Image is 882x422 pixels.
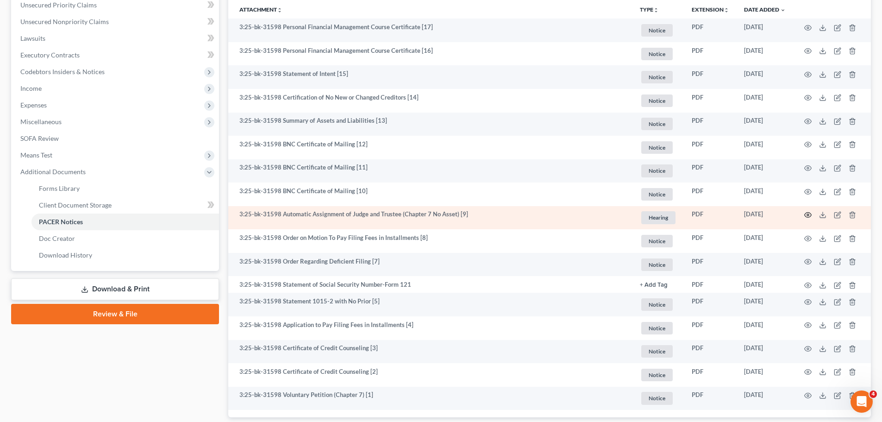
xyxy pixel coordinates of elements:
span: Income [20,84,42,92]
span: Codebtors Insiders & Notices [20,68,105,76]
span: Notice [641,141,673,154]
a: Notice [640,140,677,155]
td: 3:25-bk-31598 Statement 1015-2 with No Prior [5] [228,293,632,316]
a: Notice [640,257,677,272]
span: Client Document Storage [39,201,112,209]
td: PDF [684,276,737,293]
a: + Add Tag [640,280,677,289]
i: unfold_more [653,7,659,13]
td: PDF [684,19,737,42]
td: [DATE] [737,206,793,230]
a: Notice [640,297,677,312]
a: Download & Print [11,278,219,300]
a: Notice [640,187,677,202]
span: Notice [641,48,673,60]
span: Notice [641,258,673,271]
td: 3:25-bk-31598 Automatic Assignment of Judge and Trustee (Chapter 7 No Asset) [9] [228,206,632,230]
button: + Add Tag [640,282,668,288]
td: [DATE] [737,229,793,253]
td: 3:25-bk-31598 Personal Financial Management Course Certificate [16] [228,42,632,66]
a: Forms Library [31,180,219,197]
span: Lawsuits [20,34,45,42]
td: 3:25-bk-31598 Statement of Social Security Number-Form 121 [228,276,632,293]
span: PACER Notices [39,218,83,226]
a: Date Added expand_more [744,6,786,13]
a: Notice [640,23,677,38]
a: Client Document Storage [31,197,219,214]
span: Doc Creator [39,234,75,242]
td: 3:25-bk-31598 Personal Financial Management Course Certificate [17] [228,19,632,42]
td: PDF [684,293,737,316]
td: 3:25-bk-31598 Order on Motion To Pay Filing Fees in Installments [8] [228,229,632,253]
span: Notice [641,71,673,83]
span: Notice [641,118,673,130]
a: Notice [640,116,677,132]
td: PDF [684,65,737,89]
td: PDF [684,316,737,340]
a: SOFA Review [13,130,219,147]
a: Notice [640,344,677,359]
a: Notice [640,321,677,336]
td: 3:25-bk-31598 Voluntary Petition (Chapter 7) [1] [228,387,632,410]
iframe: Intercom live chat [851,391,873,413]
td: 3:25-bk-31598 Certificate of Credit Counseling [3] [228,340,632,364]
span: Miscellaneous [20,118,62,126]
td: 3:25-bk-31598 Certification of No New or Changed Creditors [14] [228,89,632,113]
a: Notice [640,93,677,108]
td: [DATE] [737,19,793,42]
td: 3:25-bk-31598 BNC Certificate of Mailing [11] [228,159,632,183]
a: Notice [640,163,677,178]
i: expand_more [780,7,786,13]
td: [DATE] [737,316,793,340]
td: 3:25-bk-31598 Order Regarding Deficient Filing [7] [228,253,632,277]
a: Extensionunfold_more [692,6,729,13]
td: [DATE] [737,136,793,159]
span: Means Test [20,151,52,159]
td: PDF [684,183,737,206]
td: [DATE] [737,42,793,66]
td: [DATE] [737,363,793,387]
td: [DATE] [737,293,793,316]
span: Notice [641,24,673,37]
td: 3:25-bk-31598 BNC Certificate of Mailing [12] [228,136,632,159]
a: PACER Notices [31,214,219,230]
td: PDF [684,229,737,253]
i: unfold_more [277,7,282,13]
a: Notice [640,391,677,406]
span: Unsecured Priority Claims [20,1,97,9]
a: Executory Contracts [13,47,219,63]
span: Notice [641,392,673,404]
button: TYPEunfold_more [640,7,659,13]
span: Executory Contracts [20,51,80,59]
td: [DATE] [737,340,793,364]
span: Forms Library [39,184,80,192]
td: [DATE] [737,183,793,206]
td: 3:25-bk-31598 Application to Pay Filing Fees in Installments [4] [228,316,632,340]
a: Notice [640,367,677,383]
td: [DATE] [737,159,793,183]
a: Doc Creator [31,230,219,247]
span: SOFA Review [20,134,59,142]
span: Additional Documents [20,168,86,176]
span: 4 [869,391,877,398]
td: PDF [684,136,737,159]
td: PDF [684,340,737,364]
span: Notice [641,164,673,177]
td: PDF [684,363,737,387]
a: Attachmentunfold_more [239,6,282,13]
td: [DATE] [737,253,793,277]
span: Notice [641,322,673,334]
td: PDF [684,42,737,66]
span: Notice [641,298,673,311]
a: Unsecured Nonpriority Claims [13,13,219,30]
a: Review & File [11,304,219,324]
td: 3:25-bk-31598 Summary of Assets and Liabilities [13] [228,113,632,136]
td: [DATE] [737,387,793,410]
span: Download History [39,251,92,259]
td: [DATE] [737,113,793,136]
td: PDF [684,387,737,410]
span: Expenses [20,101,47,109]
a: Notice [640,233,677,249]
span: Notice [641,188,673,201]
td: PDF [684,89,737,113]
